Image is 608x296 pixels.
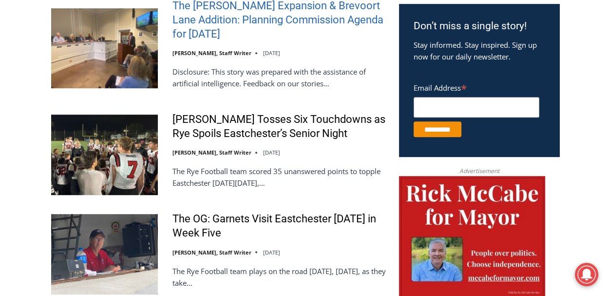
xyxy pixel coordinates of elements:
[414,19,545,34] h3: Don’t miss a single story!
[263,149,280,156] time: [DATE]
[172,212,386,240] a: The OG: Garnets Visit Eastchester [DATE] in Week Five
[263,49,280,57] time: [DATE]
[172,249,251,256] a: [PERSON_NAME], Staff Writer
[414,78,539,96] label: Email Address
[172,165,386,189] p: The Rye Football team scored 35 unanswered points to topple Eastchester [DATE][DATE],…
[172,113,386,140] a: [PERSON_NAME] Tosses Six Touchdowns as Rye Spoils Eastchester’s Senior Night
[414,39,545,62] p: Stay informed. Stay inspired. Sign up now for our daily newsletter.
[234,95,472,121] a: Intern @ [DOMAIN_NAME]
[172,265,386,289] p: The Rye Football team plays on the road [DATE], [DATE], as they take…
[51,115,158,195] img: Miller Tosses Six Touchdowns as Rye Spoils Eastchester’s Senior Night
[51,214,158,294] img: The OG: Garnets Visit Eastchester Today in Week Five
[246,0,460,95] div: "At the 10am stand-up meeting, each intern gets a chance to take [PERSON_NAME] and the other inte...
[450,166,509,176] span: Advertisement
[51,8,158,88] img: The Osborn Expansion & Brevoort Lane Addition: Planning Commission Agenda for Tuesday, October 14...
[172,66,386,89] p: Disclosure: This story was prepared with the assistance of artificial intelligence. Feedback on o...
[263,249,280,256] time: [DATE]
[255,97,452,119] span: Intern @ [DOMAIN_NAME]
[172,49,251,57] a: [PERSON_NAME], Staff Writer
[172,149,251,156] a: [PERSON_NAME], Staff Writer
